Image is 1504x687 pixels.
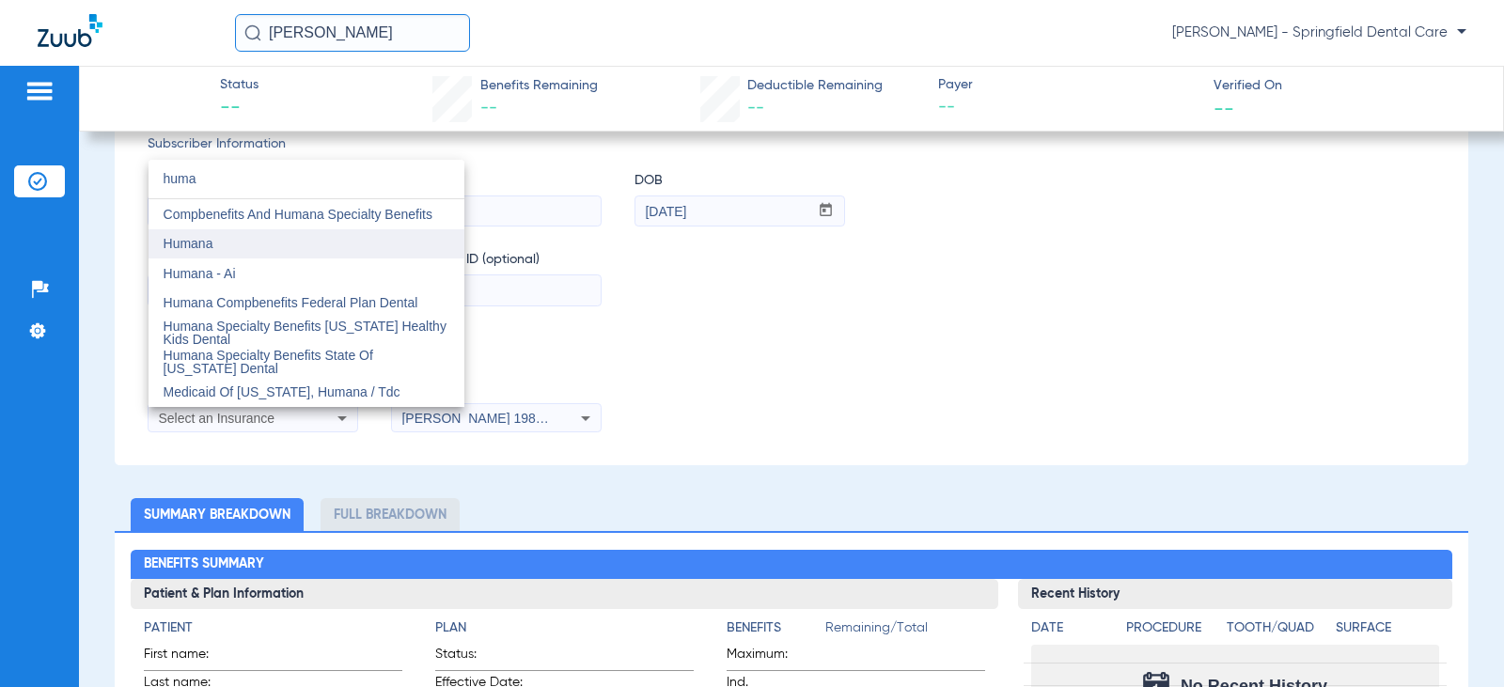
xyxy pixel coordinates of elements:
span: Medicaid Of [US_STATE], Humana / Tdc [164,384,400,399]
span: Humana Compbenefits Federal Plan Dental [164,295,418,310]
input: dropdown search [149,160,464,198]
span: Humana [164,236,213,251]
span: Compbenefits And Humana Specialty Benefits [164,207,432,222]
span: Humana Specialty Benefits State Of [US_STATE] Dental [164,348,373,376]
span: Humana - Ai [164,266,236,281]
span: Humana Specialty Benefits [US_STATE] Healthy Kids Dental [164,319,446,347]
